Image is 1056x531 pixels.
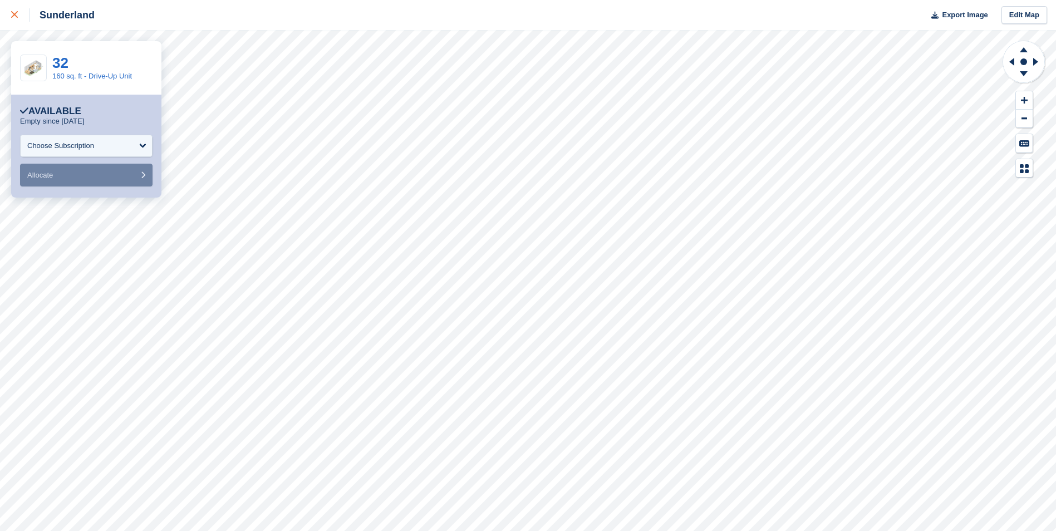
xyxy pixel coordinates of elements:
div: Choose Subscription [27,140,94,151]
button: Zoom Out [1016,110,1033,128]
button: Keyboard Shortcuts [1016,134,1033,153]
button: Zoom In [1016,91,1033,110]
div: Sunderland [30,8,95,22]
span: Export Image [942,9,988,21]
span: Allocate [27,171,53,179]
a: 32 [52,55,68,71]
button: Map Legend [1016,159,1033,178]
div: Available [20,106,81,117]
img: SCA-160sqft%20(1).jpg [21,59,46,77]
a: Edit Map [1001,6,1047,24]
a: 160 sq. ft - Drive-Up Unit [52,72,132,80]
button: Export Image [925,6,988,24]
p: Empty since [DATE] [20,117,84,126]
button: Allocate [20,164,153,186]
